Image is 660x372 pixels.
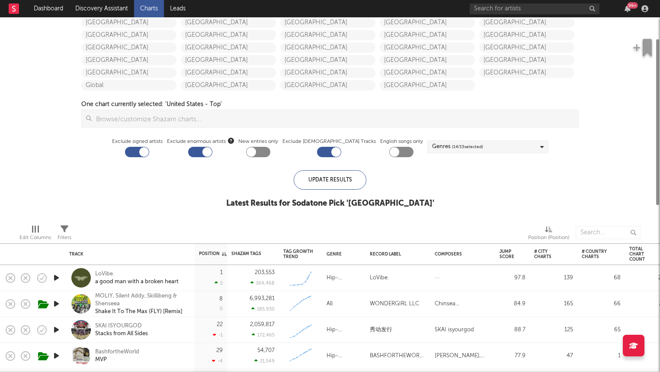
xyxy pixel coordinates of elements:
[534,351,573,361] div: 47
[327,351,361,361] div: Hip-Hop/Rap
[280,68,375,78] a: [GEOGRAPHIC_DATA]
[81,55,176,65] a: [GEOGRAPHIC_DATA]
[479,42,574,53] a: [GEOGRAPHIC_DATA]
[95,278,179,286] div: a good man with a broken heart
[250,322,275,327] div: 2,059,817
[582,351,621,361] div: 1
[95,330,148,338] div: Stacks from All Sides
[95,292,188,316] a: MOLIY, Silent Addy, Skillibeng & ShenseeaShake It To The Max (FLY) [Remix]
[380,55,475,65] a: [GEOGRAPHIC_DATA]
[226,198,434,209] div: Latest Results for Sodatone Pick ' [GEOGRAPHIC_DATA] '
[95,292,188,308] div: MOLIY, Silent Addy, Skillibeng & Shenseea
[257,348,275,353] div: 54,707
[327,325,361,335] div: Hip-Hop/Rap
[370,351,426,361] div: BASHFORTHEWORLDLLC
[254,358,275,364] div: 21,549
[95,322,148,330] div: SKAI ISYOURGOD
[534,325,573,335] div: 125
[216,348,223,353] div: 29
[95,322,148,338] a: SKAI ISYOURGODStacks from All Sides
[95,348,139,356] div: BashfortheWorld
[181,55,276,65] a: [GEOGRAPHIC_DATA]
[435,325,474,335] div: SKAI isyourgod
[380,42,475,53] a: [GEOGRAPHIC_DATA]
[251,306,275,312] div: 185,930
[181,42,276,53] a: [GEOGRAPHIC_DATA]
[380,68,475,78] a: [GEOGRAPHIC_DATA]
[479,30,574,40] a: [GEOGRAPHIC_DATA]
[112,136,163,147] label: Exclude signed artists
[280,55,375,65] a: [GEOGRAPHIC_DATA]
[500,249,514,259] div: Jump Score
[81,30,176,40] a: [GEOGRAPHIC_DATA]
[479,17,574,28] a: [GEOGRAPHIC_DATA]
[380,136,423,147] label: English songs only
[435,299,491,309] div: Chinsea [PERSON_NAME], [PERSON_NAME] Ama [PERSON_NAME] [PERSON_NAME], [PERSON_NAME]
[470,3,599,14] input: Search for artists
[534,273,573,283] div: 139
[95,270,179,278] div: LoVibe.
[435,351,491,361] div: [PERSON_NAME], [PERSON_NAME]
[534,249,560,259] div: # City Charts
[500,299,525,309] div: 84.9
[81,99,222,110] div: One chart currently selected: ' United States - Top '
[213,332,223,338] div: -1
[280,17,375,28] a: [GEOGRAPHIC_DATA]
[58,222,71,247] div: Filters
[582,273,621,283] div: 68
[625,5,631,12] button: 99+
[283,249,314,259] div: Tag Growth Trend
[280,80,375,91] a: [GEOGRAPHIC_DATA]
[370,299,419,309] div: WONDERGIRL LLC
[219,296,223,302] div: 8
[294,170,366,190] div: Update Results
[199,251,227,256] div: Position
[69,252,186,257] div: Track
[435,252,487,257] div: Composers
[528,222,569,247] div: Position (Position)
[215,280,223,286] div: 2
[370,252,422,257] div: Record Label
[220,307,223,311] div: 0
[19,222,51,247] div: Edit Columns
[479,55,574,65] a: [GEOGRAPHIC_DATA]
[181,68,276,78] a: [GEOGRAPHIC_DATA]
[95,270,179,286] a: LoVibe.a good man with a broken heart
[500,325,525,335] div: 88.7
[500,351,525,361] div: 77.9
[370,273,389,283] div: LoVibe.
[238,136,278,147] label: New entries only
[582,249,608,259] div: # Country Charts
[528,233,569,243] div: Position (Position)
[380,80,475,91] a: [GEOGRAPHIC_DATA]
[220,270,223,275] div: 1
[81,42,176,53] a: [GEOGRAPHIC_DATA]
[629,246,655,262] div: Total Chart Count
[228,136,234,145] button: Exclude enormous artists
[95,348,139,364] a: BashfortheWorldMVP
[92,110,578,127] input: Browse/customize Shazam charts...
[255,270,275,275] div: 203,553
[280,42,375,53] a: [GEOGRAPHIC_DATA]
[327,273,361,283] div: Hip-Hop/Rap
[217,322,223,327] div: 22
[95,356,139,364] div: MVP
[534,299,573,309] div: 165
[370,325,392,335] div: 秀动发行
[432,142,483,152] div: Genres
[81,80,176,91] a: Global
[582,325,621,335] div: 65
[81,68,176,78] a: [GEOGRAPHIC_DATA]
[181,17,276,28] a: [GEOGRAPHIC_DATA]
[282,136,376,147] label: Exclude [DEMOGRAPHIC_DATA] Tracks
[252,332,275,338] div: 172,465
[58,233,71,243] div: Filters
[250,296,275,301] div: 6,993,281
[95,308,188,316] div: Shake It To The Max (FLY) [Remix]
[576,226,641,239] input: Search...
[19,233,51,243] div: Edit Columns
[280,30,375,40] a: [GEOGRAPHIC_DATA]
[327,299,333,309] div: All
[181,80,276,91] a: [GEOGRAPHIC_DATA]
[212,358,223,364] div: -4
